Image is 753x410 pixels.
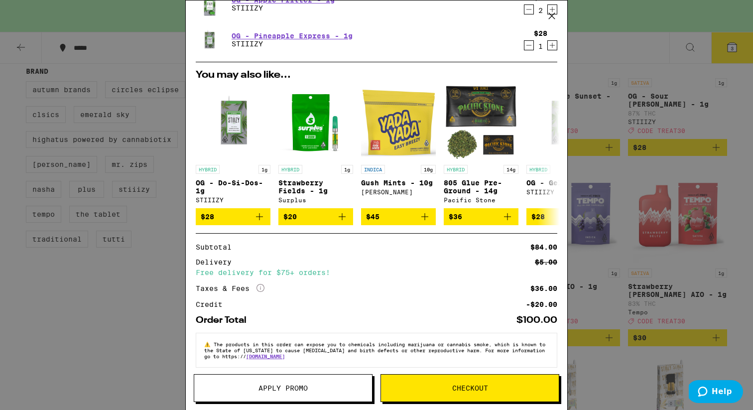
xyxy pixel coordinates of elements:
span: Apply Promo [258,385,308,392]
img: STIIIZY - OG - Gelato - 1g [526,85,601,160]
img: Yada Yada - Gush Mints - 10g [361,85,436,160]
button: Add to bag [361,208,436,225]
p: OG - Gelato - 1g [526,179,601,187]
div: $100.00 [516,316,557,325]
button: Add to bag [278,208,353,225]
div: STIIIZY [526,189,601,195]
div: Subtotal [196,244,239,251]
img: STIIIZY - OG - Pineapple Express - 1g [196,26,224,54]
a: Open page for OG - Gelato - 1g from STIIIZY [526,85,601,208]
button: Decrement [524,40,534,50]
iframe: Opens a widget where you can find more information [689,380,743,405]
p: HYBRID [444,165,468,174]
span: $28 [201,213,214,221]
span: ⚠️ [204,341,214,347]
button: Increment [547,40,557,50]
div: Credit [196,301,230,308]
div: Order Total [196,316,253,325]
img: Pacific Stone - 805 Glue Pre-Ground - 14g [444,85,518,160]
span: $20 [283,213,297,221]
p: Gush Mints - 10g [361,179,436,187]
div: $84.00 [530,244,557,251]
div: $5.00 [535,259,557,266]
a: [DOMAIN_NAME] [246,353,285,359]
div: Delivery [196,259,239,266]
button: Checkout [380,374,559,402]
span: Checkout [452,385,488,392]
p: HYBRID [526,165,550,174]
div: Free delivery for $75+ orders! [196,269,557,276]
a: OG - Pineapple Express - 1g [232,32,353,40]
a: Open page for Gush Mints - 10g from Yada Yada [361,85,436,208]
div: Surplus [278,197,353,203]
p: OG - Do-Si-Dos- 1g [196,179,270,195]
button: Apply Promo [194,374,373,402]
div: $36.00 [530,285,557,292]
span: $28 [531,213,545,221]
div: Pacific Stone [444,197,518,203]
img: STIIIZY - OG - Do-Si-Dos- 1g [196,85,270,160]
a: Open page for OG - Do-Si-Dos- 1g from STIIIZY [196,85,270,208]
button: Add to bag [444,208,518,225]
div: [PERSON_NAME] [361,189,436,195]
p: 1g [341,165,353,174]
p: 14g [503,165,518,174]
p: STIIIZY [232,40,353,48]
div: STIIIZY [196,197,270,203]
a: Open page for Strawberry Fields - 1g from Surplus [278,85,353,208]
span: The products in this order can expose you to chemicals including marijuana or cannabis smoke, whi... [204,341,545,359]
p: 10g [421,165,436,174]
p: Strawberry Fields - 1g [278,179,353,195]
div: -$20.00 [526,301,557,308]
div: 1 [534,42,547,50]
p: INDICA [361,165,385,174]
p: HYBRID [196,165,220,174]
button: Decrement [524,4,534,14]
h2: You may also like... [196,70,557,80]
span: $36 [449,213,462,221]
p: 805 Glue Pre-Ground - 14g [444,179,518,195]
p: HYBRID [278,165,302,174]
button: Add to bag [526,208,601,225]
div: $28 [534,29,547,37]
div: Taxes & Fees [196,284,264,293]
div: 2 [534,6,547,14]
p: STIIIZY [232,4,335,12]
p: 1g [258,165,270,174]
button: Add to bag [196,208,270,225]
a: Open page for 805 Glue Pre-Ground - 14g from Pacific Stone [444,85,518,208]
span: $45 [366,213,379,221]
img: Surplus - Strawberry Fields - 1g [278,85,353,160]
